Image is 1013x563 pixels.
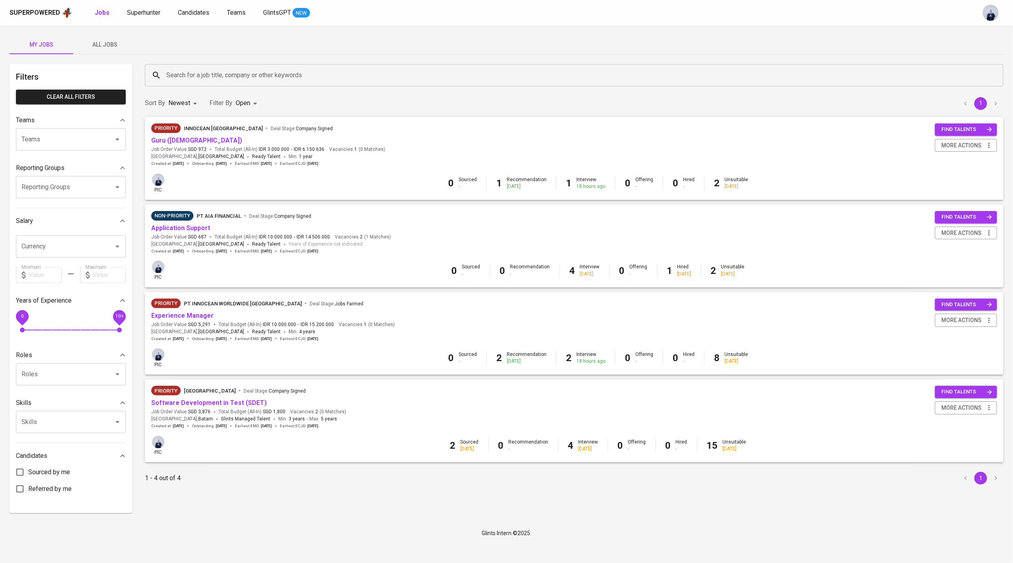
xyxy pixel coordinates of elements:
span: Open [236,99,250,107]
img: annisa@glints.com [983,5,999,21]
span: [GEOGRAPHIC_DATA] , [151,415,213,423]
b: 2 [566,352,572,364]
button: find talents [935,299,997,311]
span: find talents [941,125,992,134]
div: 18 hours ago [576,358,605,365]
b: 0 [673,178,678,189]
div: [DATE] [578,446,598,452]
button: more actions [935,401,997,414]
b: 0 [618,440,623,451]
p: Salary [16,216,33,226]
span: Total Budget (All-In) [215,234,330,240]
span: Vacancies ( 0 Matches ) [329,146,385,153]
span: find talents [941,387,992,397]
div: Unsuitable [724,176,748,190]
div: - [635,358,653,365]
div: - [683,183,695,190]
span: Glints Managed Talent [221,416,270,422]
span: [DATE] [261,423,272,429]
span: Deal Stage : [244,388,306,394]
div: Recommendation [507,176,547,190]
div: Sourced [461,439,479,452]
div: Interview [580,264,600,277]
div: Hired [676,439,687,452]
span: Teams [227,9,246,16]
span: - [294,234,295,240]
button: page 1 [974,472,987,485]
div: Sufficient Talents in Pipeline [151,211,193,221]
span: Company Signed [269,388,306,394]
span: [DATE] [173,336,184,342]
div: Client Priority, Very Responsive, More Profiles Required [151,299,181,308]
div: - [459,358,477,365]
span: Onboarding : [192,336,227,342]
span: Max. [309,416,337,422]
span: - [298,321,299,328]
button: Open [112,134,123,145]
a: Candidates [178,8,211,18]
span: [DATE] [216,248,227,254]
div: [DATE] [724,358,748,365]
p: Skills [16,398,31,408]
b: 0 [666,440,671,451]
div: - [676,446,687,452]
span: - [291,146,292,153]
span: Company Signed [296,126,333,131]
span: 5 years [321,416,337,422]
span: Company Signed [274,213,311,219]
button: Open [112,416,123,428]
div: [DATE] [677,271,691,278]
a: Teams [227,8,247,18]
span: 10+ [115,313,123,319]
span: Deal Stage : [271,126,333,131]
p: Roles [16,350,32,360]
div: Recommendation [509,439,548,452]
nav: pagination navigation [958,472,1003,485]
span: 0 [21,313,23,319]
img: annisa@glints.com [152,348,164,361]
a: Software Development in Test (SDET) [151,399,267,407]
div: - [459,183,477,190]
span: 2 [359,234,363,240]
span: [GEOGRAPHIC_DATA] [198,328,244,336]
div: [DATE] [724,183,748,190]
span: [DATE] [173,161,184,166]
span: Earliest EMD : [235,423,272,429]
span: Earliest EMD : [235,336,272,342]
h6: Filters [16,70,126,83]
span: 1 [353,146,357,153]
div: Superpowered [10,8,60,18]
p: Filter By [209,98,232,108]
span: [DATE] [216,423,227,429]
span: - [306,415,308,423]
div: - [510,271,550,278]
div: Client Priority, Very Responsive [151,123,181,133]
div: [DATE] [723,446,746,452]
b: 0 [448,178,454,189]
b: 4 [570,265,575,276]
span: Vacancies ( 1 Matches ) [335,234,391,240]
b: 0 [448,352,454,364]
p: Reporting Groups [16,163,64,173]
div: Sourced [462,264,480,277]
span: Priority [151,387,181,395]
span: [DATE] [216,161,227,166]
div: Teams [16,112,126,128]
span: IDR 10.000.000 [263,321,296,328]
input: Value [29,267,62,283]
div: New Job received from Demand Team [151,386,181,395]
div: Roles [16,347,126,363]
span: All Jobs [78,40,132,50]
span: Earliest ECJD : [280,248,318,254]
span: IDR 10.000.000 [259,234,292,240]
span: Non-Priority [151,212,193,220]
div: 18 hours ago [576,183,605,190]
div: Candidates [16,448,126,464]
button: more actions [935,314,997,327]
span: Deal Stage : [310,301,363,307]
b: 0 [500,265,506,276]
span: Ready Talent [252,241,281,247]
span: IDR 14.500.000 [297,234,330,240]
button: more actions [935,227,997,240]
span: [DATE] [307,248,318,254]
